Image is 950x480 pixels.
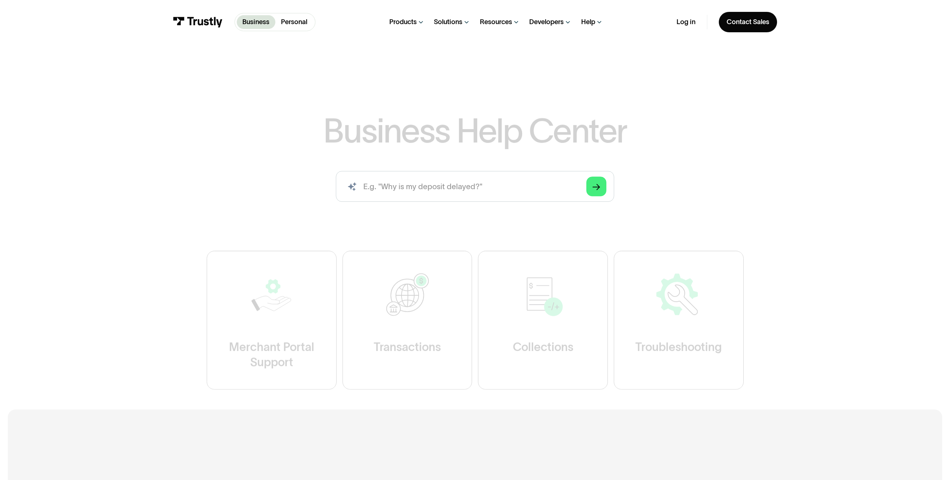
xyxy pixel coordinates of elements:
[635,339,722,355] div: Troubleshooting
[614,251,744,389] a: Troubleshooting
[336,171,614,202] input: search
[207,251,337,389] a: Merchant Portal Support
[237,15,275,29] a: Business
[389,18,417,27] div: Products
[719,12,777,32] a: Contact Sales
[242,17,269,27] p: Business
[677,18,695,27] a: Log in
[336,171,614,202] form: Search
[281,17,307,27] p: Personal
[226,339,317,370] div: Merchant Portal Support
[512,339,573,355] div: Collections
[374,339,441,355] div: Transactions
[581,18,595,27] div: Help
[727,18,769,27] div: Contact Sales
[275,15,313,29] a: Personal
[173,17,223,27] img: Trustly Logo
[342,251,472,389] a: Transactions
[323,114,627,147] h1: Business Help Center
[434,18,462,27] div: Solutions
[480,18,512,27] div: Resources
[529,18,564,27] div: Developers
[478,251,608,389] a: Collections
